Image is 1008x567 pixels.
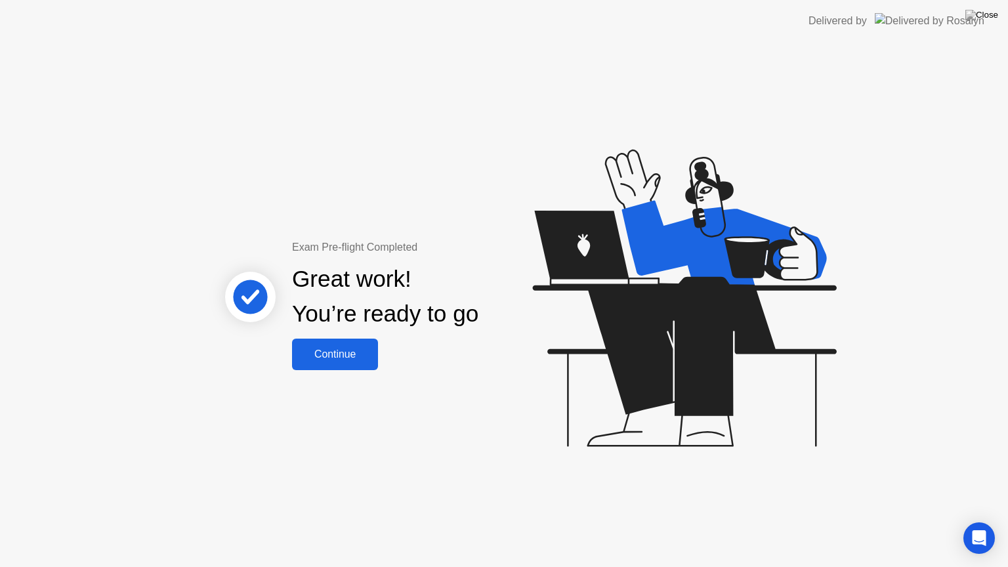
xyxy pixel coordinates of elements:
[965,10,998,20] img: Close
[292,262,478,331] div: Great work! You’re ready to go
[808,13,867,29] div: Delivered by
[296,348,374,360] div: Continue
[292,240,563,255] div: Exam Pre-flight Completed
[875,13,984,28] img: Delivered by Rosalyn
[292,339,378,370] button: Continue
[963,522,995,554] div: Open Intercom Messenger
